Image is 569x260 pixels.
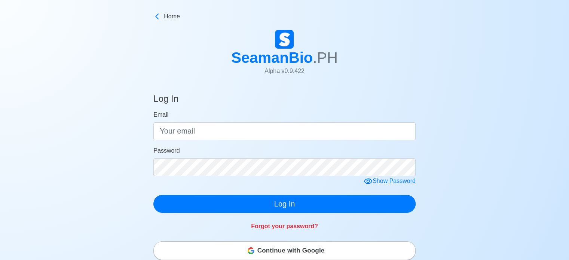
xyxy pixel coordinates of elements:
[231,30,338,82] a: SeamanBio.PHAlpha v0.9.422
[231,49,338,67] h1: SeamanBio
[231,67,338,76] p: Alpha v 0.9.422
[153,122,416,140] input: Your email
[164,12,180,21] span: Home
[364,177,416,186] div: Show Password
[153,241,416,260] button: Continue with Google
[153,12,416,21] a: Home
[153,111,168,118] span: Email
[153,147,180,154] span: Password
[275,30,294,49] img: Logo
[251,223,318,229] a: Forgot your password?
[153,195,416,213] button: Log In
[257,243,325,258] span: Continue with Google
[313,49,338,66] span: .PH
[153,94,178,107] h4: Log In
